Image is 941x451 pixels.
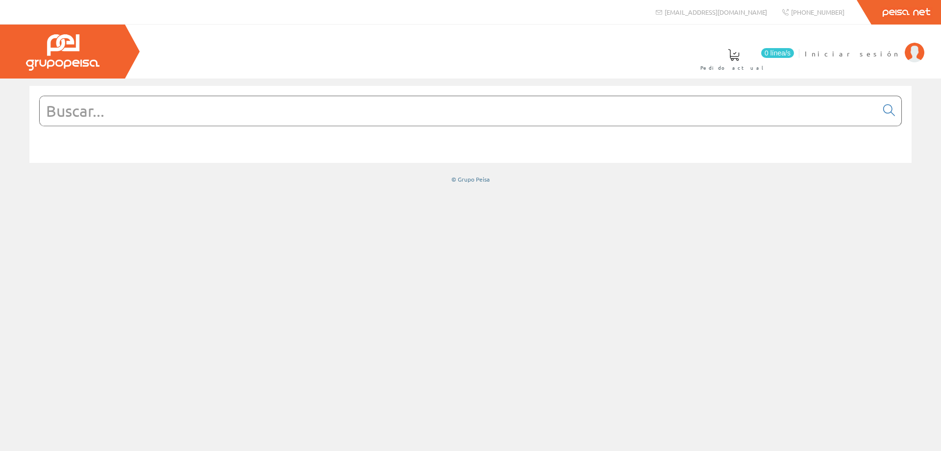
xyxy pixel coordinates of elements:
[26,34,99,71] img: Grupo Peisa
[761,48,794,58] span: 0 línea/s
[791,8,844,16] span: [PHONE_NUMBER]
[40,96,877,126] input: Buscar...
[805,49,900,58] span: Iniciar sesión
[805,41,924,50] a: Iniciar sesión
[29,175,912,184] div: © Grupo Peisa
[665,8,767,16] span: [EMAIL_ADDRESS][DOMAIN_NAME]
[700,63,767,73] span: Pedido actual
